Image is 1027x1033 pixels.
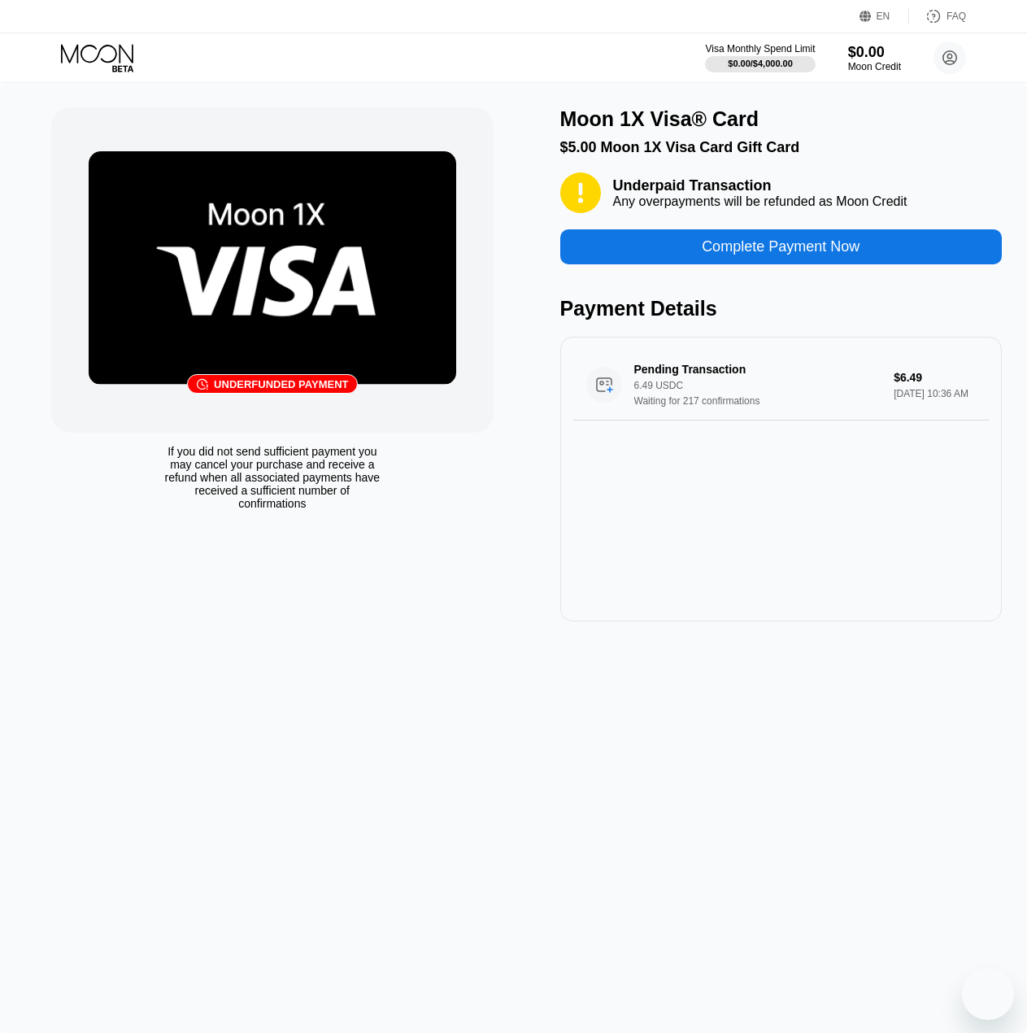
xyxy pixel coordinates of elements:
div: $0.00Moon Credit [848,44,901,72]
div: $5.00 Moon 1X Visa Card Gift Card [560,139,1002,156]
div: Any overpayments will be refunded as Moon Credit [613,194,907,209]
div: FAQ [946,11,966,22]
div: 󰗎 [196,377,209,390]
div: Payment Details [560,297,1002,320]
div: Underfunded payment [214,378,348,390]
iframe: לחצן לפתיחת חלון הודעות הטקסט [962,968,1014,1020]
div: Moon Credit [848,61,901,72]
div: $0.00 [848,44,901,61]
div: Waiting for 217 confirmations [634,395,899,407]
div: Complete Payment Now [560,213,1002,264]
div: EN [859,8,909,24]
div: [DATE] 10:36 AM [894,388,976,399]
div: Visa Monthly Spend Limit [705,43,815,54]
div: Pending Transaction6.49 USDCWaiting for 217 confirmations$6.49[DATE] 10:36 AM [573,350,989,421]
div: $6.49 [894,371,976,384]
div: $0.00 / $4,000.00 [728,59,793,68]
div: Underpaid Transaction [613,177,907,194]
div: EN [877,11,890,22]
div: Complete Payment Now [702,238,859,256]
div: Visa Monthly Spend Limit$0.00/$4,000.00 [705,43,815,72]
div: 6.49 USDC [634,380,899,391]
div: If you did not send sufficient payment you may cancel your purchase and receive a refund when all... [162,445,383,510]
div: Moon 1X Visa® Card [560,107,759,131]
div: FAQ [909,8,966,24]
div: Pending Transaction [634,363,881,376]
